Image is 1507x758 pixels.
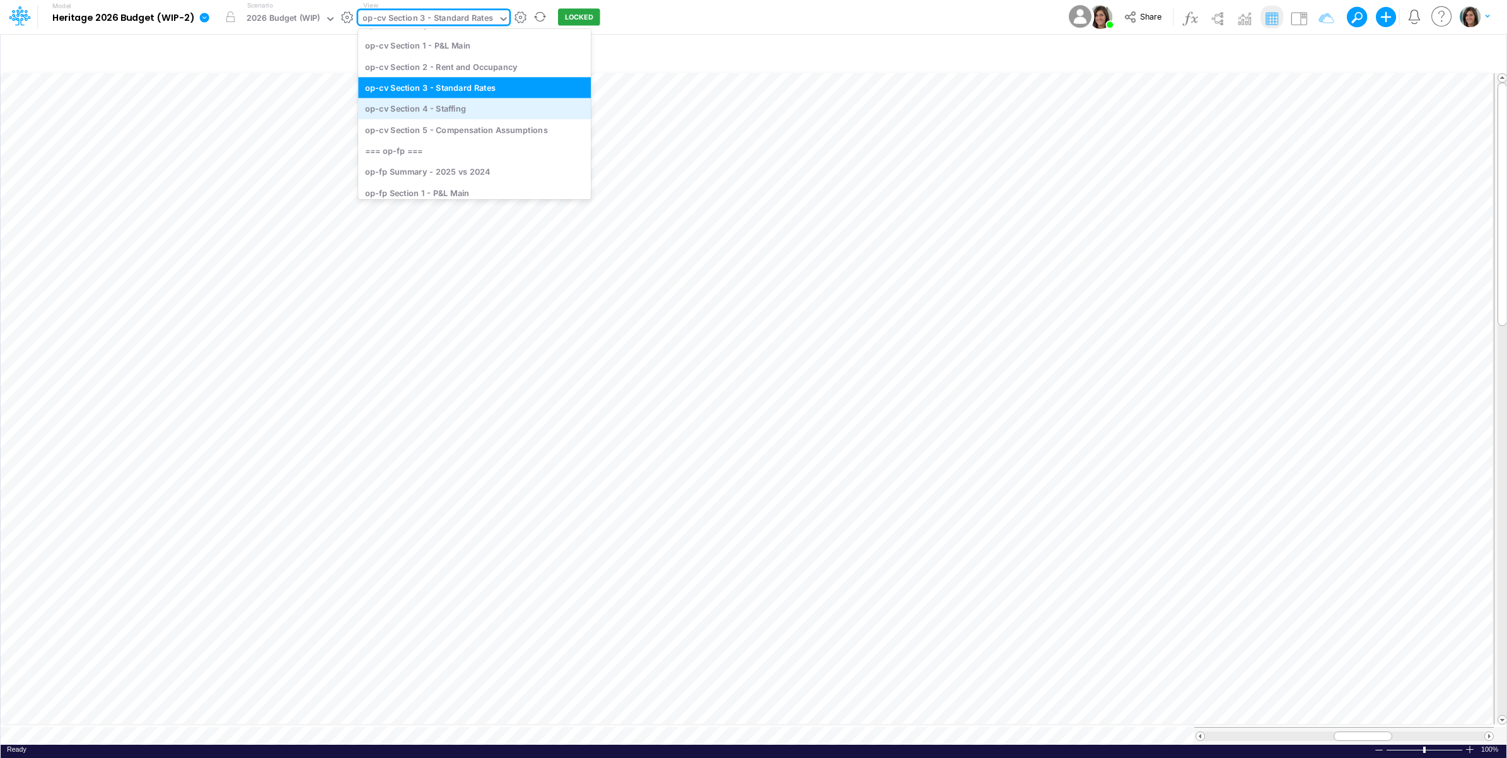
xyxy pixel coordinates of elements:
div: op-cv Section 2 - Rent and Occupancy [358,56,591,77]
b: Heritage 2026 Budget (WIP-2) [52,13,194,24]
span: Share [1140,11,1161,21]
div: op-cv Section 1 - P&L Main [358,35,591,56]
button: LOCKED [558,9,600,26]
div: Zoom Out [1374,745,1384,755]
div: op-cv Section 3 - Standard Rates [363,12,493,26]
input: Type a title here [11,40,1232,66]
div: op-cv Section 3 - Standard Rates [358,77,591,98]
img: User Image Icon [1066,3,1094,31]
div: op-cv Section 5 - Compensation Assumptions [358,119,591,140]
label: Scenario [247,1,273,10]
label: View [363,1,378,10]
div: Zoom [1386,745,1465,754]
div: op-fp Section 1 - P&L Main [358,182,591,203]
label: Model [52,3,71,10]
span: Ready [7,745,26,753]
div: op-cv Section 4 - Staffing [358,98,591,119]
div: In Ready mode [7,745,26,754]
div: === op-fp === [358,141,591,161]
img: User Image Icon [1088,5,1112,29]
div: Zoom level [1481,745,1500,754]
div: Zoom [1423,747,1426,753]
div: 2026 Budget (WIP) [247,12,320,26]
a: Notifications [1407,9,1422,24]
span: 100% [1481,745,1500,754]
button: Share [1118,8,1170,27]
div: op-fp Summary - 2025 vs 2024 [358,161,591,182]
div: Zoom In [1465,745,1475,754]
